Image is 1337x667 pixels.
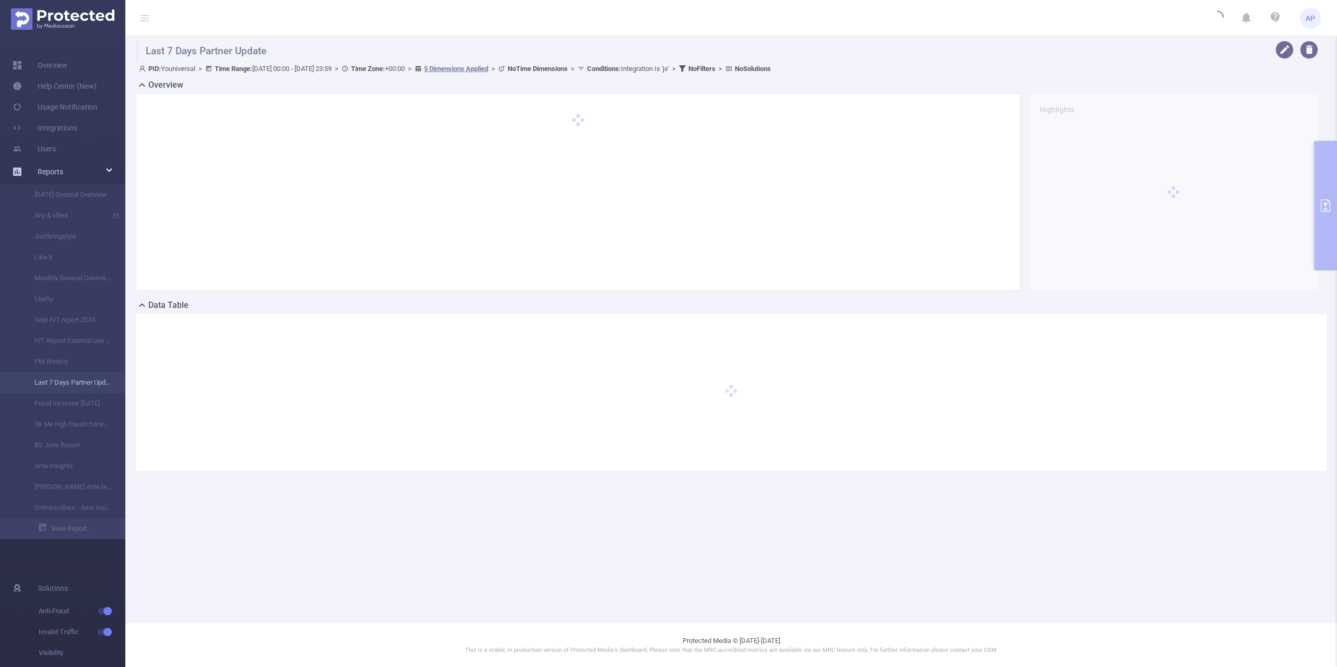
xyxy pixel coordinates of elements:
[195,65,205,73] span: >
[148,65,161,73] b: PID:
[405,65,415,73] span: >
[508,65,568,73] b: No Time Dimensions
[13,117,77,138] a: Integrations
[716,65,725,73] span: >
[151,646,1311,655] p: This is a stable, in production version of Protected Media's dashboard. Please note that the MRC ...
[351,65,385,73] b: Time Zone:
[139,65,771,73] span: Youniversal [DATE] 00:00 - [DATE] 23:59 +00:00
[125,623,1337,667] footer: Protected Media © [DATE]-[DATE]
[1211,11,1224,26] i: icon: loading
[148,299,189,312] h2: Data Table
[587,65,669,73] span: Integration Is 'js'
[13,97,98,117] a: Usage Notification
[488,65,498,73] span: >
[669,65,679,73] span: >
[587,65,621,73] b: Conditions :
[39,622,125,642] span: Invalid Traffic
[332,65,342,73] span: >
[13,76,97,97] a: Help Center (New)
[38,168,63,176] span: Reports
[1306,8,1315,29] span: AP
[38,578,68,599] span: Solutions
[13,138,56,159] a: Users
[215,65,252,73] b: Time Range:
[13,55,67,76] a: Overview
[139,65,148,72] i: icon: user
[39,601,125,622] span: Anti-Fraud
[688,65,716,73] b: No Filters
[735,65,771,73] b: No Solutions
[148,79,183,91] h2: Overview
[136,41,1261,62] h1: Last 7 Days Partner Update
[568,65,578,73] span: >
[39,642,125,663] span: Visibility
[11,8,114,30] img: Protected Media
[38,161,63,182] a: Reports
[424,65,488,73] u: 5 Dimensions Applied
